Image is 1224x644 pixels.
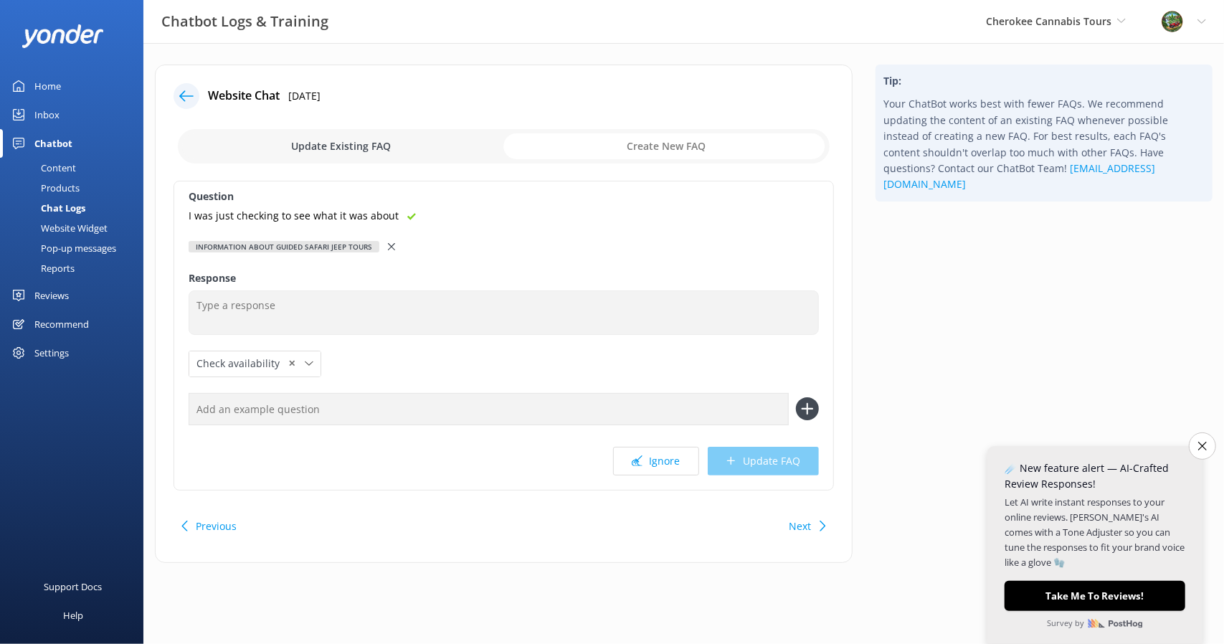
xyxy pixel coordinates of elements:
div: Pop-up messages [9,238,116,258]
button: Previous [196,512,237,541]
img: yonder-white-logo.png [22,24,104,48]
label: Response [189,270,819,286]
div: Information about Guided Safari Jeep Tours [189,241,379,252]
button: Next [789,512,812,541]
a: Pop-up messages [9,238,143,258]
input: Add an example question [189,393,789,425]
p: Your ChatBot works best with fewer FAQs. We recommend updating the content of an existing FAQ whe... [884,96,1204,192]
div: Inbox [34,100,60,129]
div: Website Widget [9,218,108,238]
div: Reports [9,258,75,278]
a: Reports [9,258,143,278]
img: 789-1755618753.png [1162,11,1183,32]
h4: Tip: [884,73,1204,89]
div: Home [34,72,61,100]
p: I was just checking to see what it was about [189,208,399,224]
span: Check availability [196,356,288,371]
div: Chat Logs [9,198,85,218]
button: Ignore [613,447,699,475]
h3: Chatbot Logs & Training [161,10,328,33]
div: Products [9,178,80,198]
a: Products [9,178,143,198]
p: [DATE] [288,88,321,104]
div: Help [63,601,83,630]
div: Content [9,158,76,178]
div: Support Docs [44,572,103,601]
a: Content [9,158,143,178]
div: Settings [34,338,69,367]
a: Chat Logs [9,198,143,218]
div: Recommend [34,310,89,338]
span: ✕ [288,356,295,370]
div: Chatbot [34,129,72,158]
div: Reviews [34,281,69,310]
label: Question [189,189,819,204]
span: Cherokee Cannabis Tours [986,14,1111,28]
h4: Website Chat [208,87,280,105]
a: Website Widget [9,218,143,238]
